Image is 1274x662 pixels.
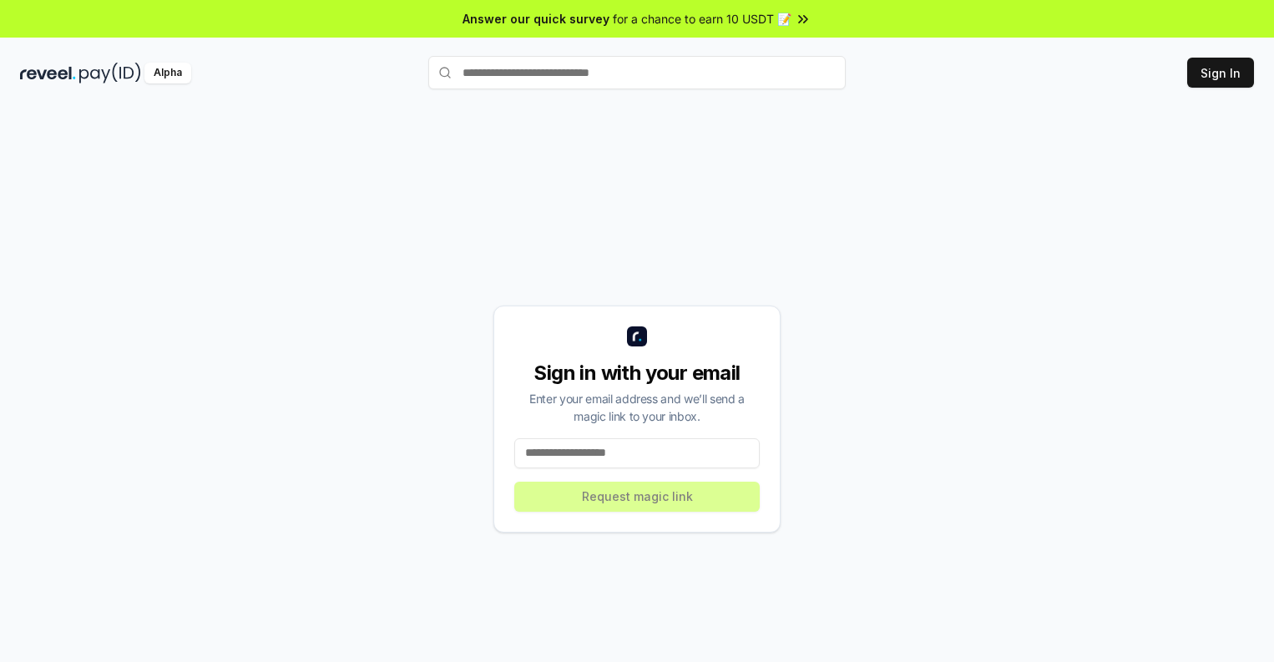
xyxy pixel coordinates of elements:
[20,63,76,83] img: reveel_dark
[144,63,191,83] div: Alpha
[463,10,609,28] span: Answer our quick survey
[514,360,760,387] div: Sign in with your email
[79,63,141,83] img: pay_id
[613,10,791,28] span: for a chance to earn 10 USDT 📝
[627,326,647,346] img: logo_small
[1187,58,1254,88] button: Sign In
[514,390,760,425] div: Enter your email address and we’ll send a magic link to your inbox.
